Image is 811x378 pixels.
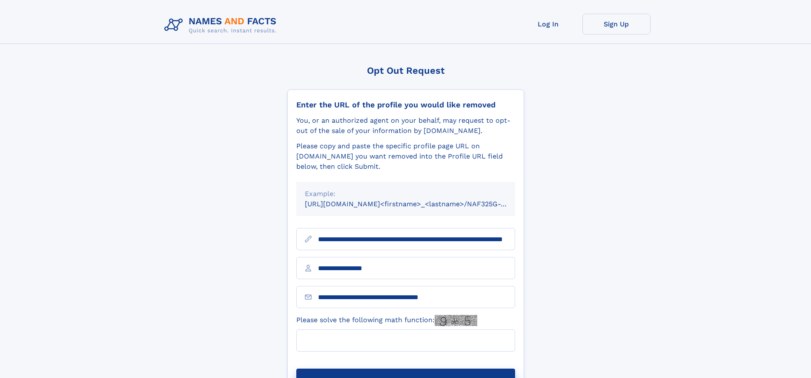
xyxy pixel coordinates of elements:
div: Opt Out Request [287,65,524,76]
div: Enter the URL of the profile you would like removed [296,100,515,110]
div: You, or an authorized agent on your behalf, may request to opt-out of the sale of your informatio... [296,115,515,136]
small: [URL][DOMAIN_NAME]<firstname>_<lastname>/NAF325G-xxxxxxxx [305,200,531,208]
a: Sign Up [582,14,651,35]
div: Please copy and paste the specific profile page URL on [DOMAIN_NAME] you want removed into the Pr... [296,141,515,172]
img: Logo Names and Facts [161,14,284,37]
div: Example: [305,189,507,199]
label: Please solve the following math function: [296,315,477,326]
a: Log In [514,14,582,35]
